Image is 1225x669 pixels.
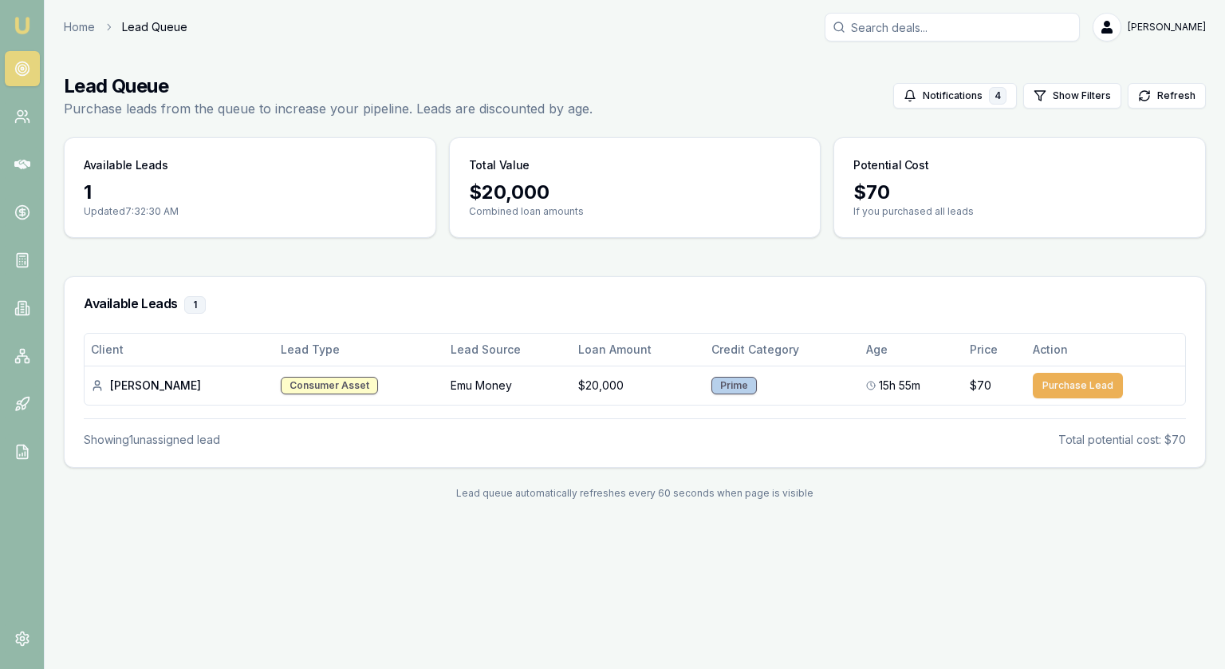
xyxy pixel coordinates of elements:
div: Total potential cost: $70 [1058,432,1186,448]
div: 1 [184,296,206,314]
td: $20,000 [572,366,705,405]
p: Combined loan amounts [469,205,802,218]
img: emu-icon-u.png [13,16,32,35]
button: Refresh [1128,83,1206,109]
div: 4 [989,87,1006,105]
div: Lead queue automatically refreshes every 60 seconds when page is visible [64,487,1206,500]
input: Search deals [825,13,1080,42]
th: Lead Type [274,334,444,366]
p: Purchase leads from the queue to increase your pipeline. Leads are discounted by age. [64,99,593,118]
div: 1 [84,180,416,205]
span: 15h 55m [879,378,920,394]
th: Credit Category [705,334,860,366]
div: [PERSON_NAME] [91,378,268,394]
th: Price [963,334,1026,366]
th: Loan Amount [572,334,705,366]
h1: Lead Queue [64,73,593,99]
button: Show Filters [1023,83,1121,109]
div: Prime [711,377,757,394]
nav: breadcrumb [64,19,187,35]
p: Updated 7:32:30 AM [84,205,416,218]
a: Home [64,19,95,35]
p: If you purchased all leads [853,205,1186,218]
th: Client [85,334,274,366]
th: Lead Source [444,334,573,366]
span: Lead Queue [122,19,187,35]
button: Notifications4 [893,83,1017,109]
div: $ 70 [853,180,1186,205]
span: $70 [970,378,991,394]
div: Showing 1 unassigned lead [84,432,220,448]
button: Purchase Lead [1033,373,1123,398]
td: Emu Money [444,366,573,405]
h3: Available Leads [84,296,1186,314]
span: [PERSON_NAME] [1128,21,1206,34]
div: Consumer Asset [281,377,378,394]
th: Action [1026,334,1185,366]
h3: Available Leads [84,157,168,173]
div: $ 20,000 [469,180,802,205]
h3: Potential Cost [853,157,928,173]
h3: Total Value [469,157,530,173]
th: Age [860,334,963,366]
